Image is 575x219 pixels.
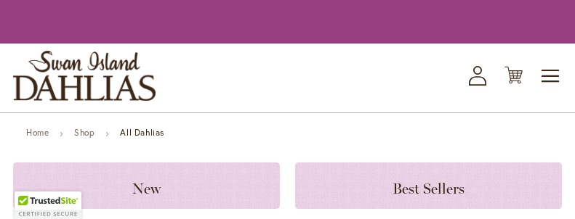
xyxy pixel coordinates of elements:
[393,180,465,197] span: Best Sellers
[74,127,95,138] a: Shop
[13,162,280,209] a: New
[26,127,49,138] a: Home
[120,127,164,138] strong: All Dahlias
[15,191,81,219] div: TrustedSite Certified
[13,51,156,101] a: store logo
[132,180,161,197] span: New
[295,162,562,209] a: Best Sellers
